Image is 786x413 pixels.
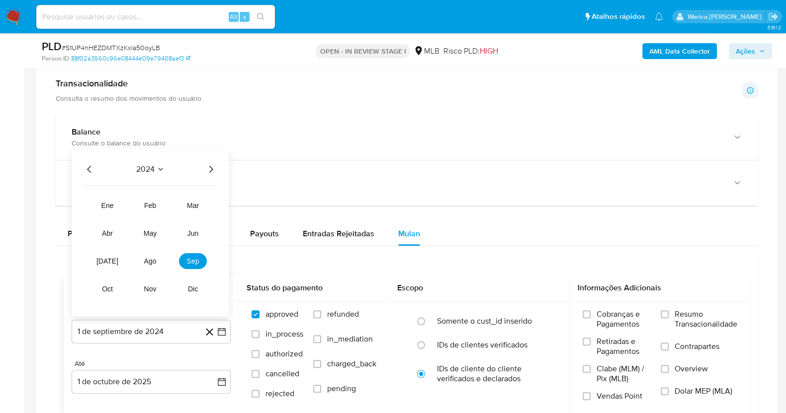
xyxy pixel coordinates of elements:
[729,43,772,59] button: Ações
[736,43,755,59] span: Ações
[230,12,238,21] span: Alt
[768,11,779,22] a: Sair
[649,43,710,59] b: AML Data Collector
[251,10,271,24] button: search-icon
[42,38,62,54] b: PLD
[592,11,645,22] span: Atalhos rápidos
[479,45,498,57] span: HIGH
[42,54,69,63] b: Person ID
[71,54,190,63] a: 88f02a3560c96e08444e09e79408aef3
[62,43,160,53] span: # S1UP4nHEZDMTXzKxla50oyLB
[655,12,663,21] a: Notificações
[642,43,717,59] button: AML Data Collector
[36,10,275,23] input: Pesquise usuários ou casos...
[443,46,498,57] span: Risco PLD:
[414,46,439,57] div: MLB
[316,44,410,58] p: OPEN - IN REVIEW STAGE I
[687,12,765,21] p: werica.jgaldencio@mercadolivre.com
[767,23,781,31] span: 3.161.2
[243,12,246,21] span: s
